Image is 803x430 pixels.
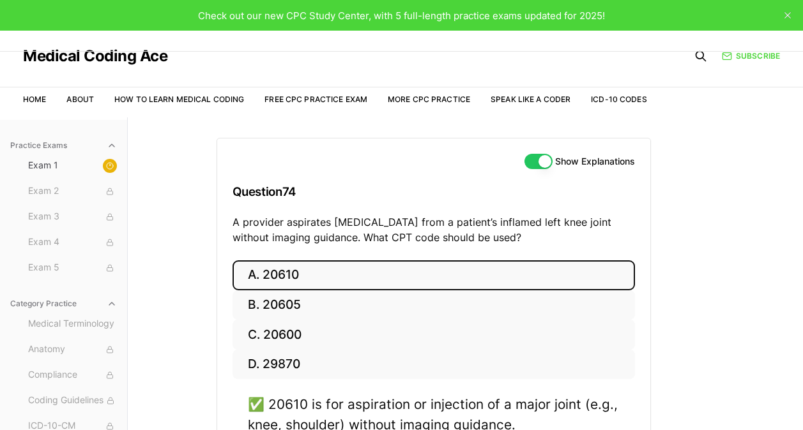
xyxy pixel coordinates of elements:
button: Compliance [23,365,122,385]
span: Exam 2 [28,184,117,198]
button: Category Practice [5,293,122,314]
button: Coding Guidelines [23,390,122,411]
a: Home [23,94,46,104]
button: Medical Terminology [23,314,122,334]
button: Exam 4 [23,232,122,253]
a: ICD-10 Codes [591,94,646,104]
a: How to Learn Medical Coding [114,94,244,104]
span: Exam 3 [28,210,117,224]
a: More CPC Practice [388,94,470,104]
span: Anatomy [28,343,117,357]
a: Subscribe [722,50,780,62]
button: close [777,5,798,26]
a: Medical Coding Ace [23,48,167,64]
button: Exam 2 [23,181,122,202]
h3: Question 74 [233,173,635,211]
span: Exam 4 [28,235,117,249]
span: Medical Terminology [28,317,117,331]
span: Exam 5 [28,261,117,275]
a: Speak Like a Coder [491,94,570,104]
button: Exam 3 [23,207,122,227]
button: Practice Exams [5,135,122,156]
button: Exam 5 [23,258,122,278]
button: B. 20605 [233,290,635,320]
button: Exam 1 [23,156,122,176]
span: Check out our new CPC Study Center, with 5 full-length practice exams updated for 2025! [198,10,605,22]
span: Coding Guidelines [28,394,117,408]
button: C. 20600 [233,320,635,350]
span: Compliance [28,368,117,382]
button: D. 29870 [233,350,635,380]
button: A. 20610 [233,260,635,290]
a: About [66,94,94,104]
button: Anatomy [23,339,122,360]
span: Exam 1 [28,159,117,173]
label: Show Explanations [555,157,635,166]
p: A provider aspirates [MEDICAL_DATA] from a patient’s inflamed left knee joint without imaging gui... [233,214,635,245]
a: Free CPC Practice Exam [264,94,367,104]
